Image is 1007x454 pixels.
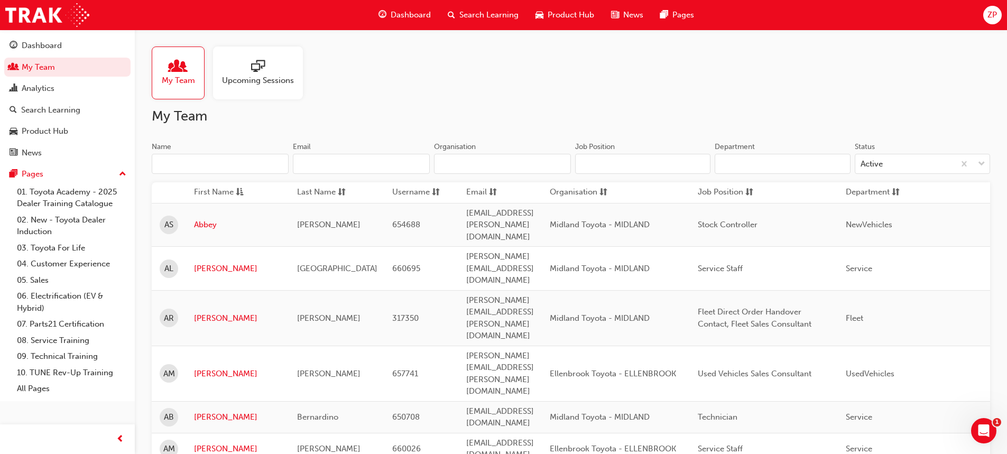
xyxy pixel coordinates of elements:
[466,208,534,242] span: [EMAIL_ADDRESS][PERSON_NAME][DOMAIN_NAME]
[236,186,244,199] span: asc-icon
[698,307,811,329] span: Fleet Direct Order Handover Contact, Fleet Sales Consultant
[13,381,131,397] a: All Pages
[152,154,289,174] input: Name
[10,84,17,94] span: chart-icon
[698,220,757,229] span: Stock Controller
[550,369,676,378] span: Ellenbrook Toyota - ELLENBROOK
[550,264,650,273] span: Midland Toyota - MIDLAND
[10,63,17,72] span: people-icon
[13,365,131,381] a: 10. TUNE Rev-Up Training
[13,240,131,256] a: 03. Toyota For Life
[432,186,440,199] span: sorting-icon
[194,263,281,275] a: [PERSON_NAME]
[535,8,543,22] span: car-icon
[392,186,450,199] button: Usernamesorting-icon
[293,142,311,152] div: Email
[21,104,80,116] div: Search Learning
[171,60,185,75] span: people-icon
[164,263,173,275] span: AL
[22,82,54,95] div: Analytics
[297,186,355,199] button: Last Namesorting-icon
[297,313,361,323] span: [PERSON_NAME]
[13,288,131,316] a: 06. Electrification (EV & Hybrid)
[10,41,17,51] span: guage-icon
[370,4,439,26] a: guage-iconDashboard
[152,142,171,152] div: Name
[715,154,850,174] input: Department
[392,264,420,273] span: 660695
[152,47,213,99] a: My Team
[698,369,811,378] span: Used Vehicles Sales Consultant
[163,368,175,380] span: AM
[164,219,173,231] span: AS
[846,313,863,323] span: Fleet
[4,143,131,163] a: News
[550,186,608,199] button: Organisationsorting-icon
[297,444,361,453] span: [PERSON_NAME]
[22,147,42,159] div: News
[466,406,534,428] span: [EMAIL_ADDRESS][DOMAIN_NAME]
[164,312,174,325] span: AR
[745,186,753,199] span: sorting-icon
[846,186,904,199] button: Departmentsorting-icon
[392,369,418,378] span: 657741
[892,186,900,199] span: sorting-icon
[466,252,534,285] span: [PERSON_NAME][EMAIL_ADDRESS][DOMAIN_NAME]
[297,220,361,229] span: [PERSON_NAME]
[434,154,571,174] input: Organisation
[652,4,703,26] a: pages-iconPages
[698,444,743,453] span: Service Staff
[855,142,875,152] div: Status
[575,142,615,152] div: Job Position
[194,186,234,199] span: First Name
[550,444,676,453] span: Ellenbrook Toyota - ELLENBROOK
[660,8,668,22] span: pages-icon
[5,3,89,27] img: Trak
[550,412,650,422] span: Midland Toyota - MIDLAND
[993,418,1001,427] span: 1
[846,412,872,422] span: Service
[861,158,883,170] div: Active
[548,9,594,21] span: Product Hub
[164,411,174,423] span: AB
[672,9,694,21] span: Pages
[222,75,294,87] span: Upcoming Sessions
[846,369,894,378] span: UsedVehicles
[338,186,346,199] span: sorting-icon
[13,348,131,365] a: 09. Technical Training
[983,6,1002,24] button: ZP
[162,75,195,87] span: My Team
[698,186,756,199] button: Job Positionsorting-icon
[297,412,338,422] span: Bernardino
[698,264,743,273] span: Service Staff
[13,316,131,332] a: 07. Parts21 Certification
[392,220,420,229] span: 654688
[575,154,710,174] input: Job Position
[392,444,421,453] span: 660026
[391,9,431,21] span: Dashboard
[439,4,527,26] a: search-iconSearch Learning
[10,149,17,158] span: news-icon
[846,220,892,229] span: NewVehicles
[152,108,990,125] h2: My Team
[698,186,743,199] span: Job Position
[297,264,377,273] span: [GEOGRAPHIC_DATA]
[13,272,131,289] a: 05. Sales
[448,8,455,22] span: search-icon
[251,60,265,75] span: sessionType_ONLINE_URL-icon
[194,368,281,380] a: [PERSON_NAME]
[10,170,17,179] span: pages-icon
[378,8,386,22] span: guage-icon
[466,186,524,199] button: Emailsorting-icon
[550,313,650,323] span: Midland Toyota - MIDLAND
[194,411,281,423] a: [PERSON_NAME]
[392,313,419,323] span: 317350
[466,295,534,341] span: [PERSON_NAME][EMAIL_ADDRESS][PERSON_NAME][DOMAIN_NAME]
[466,351,534,396] span: [PERSON_NAME][EMAIL_ADDRESS][PERSON_NAME][DOMAIN_NAME]
[459,9,519,21] span: Search Learning
[119,168,126,181] span: up-icon
[4,34,131,164] button: DashboardMy TeamAnalyticsSearch LearningProduct HubNews
[194,219,281,231] a: Abbey
[603,4,652,26] a: news-iconNews
[22,40,62,52] div: Dashboard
